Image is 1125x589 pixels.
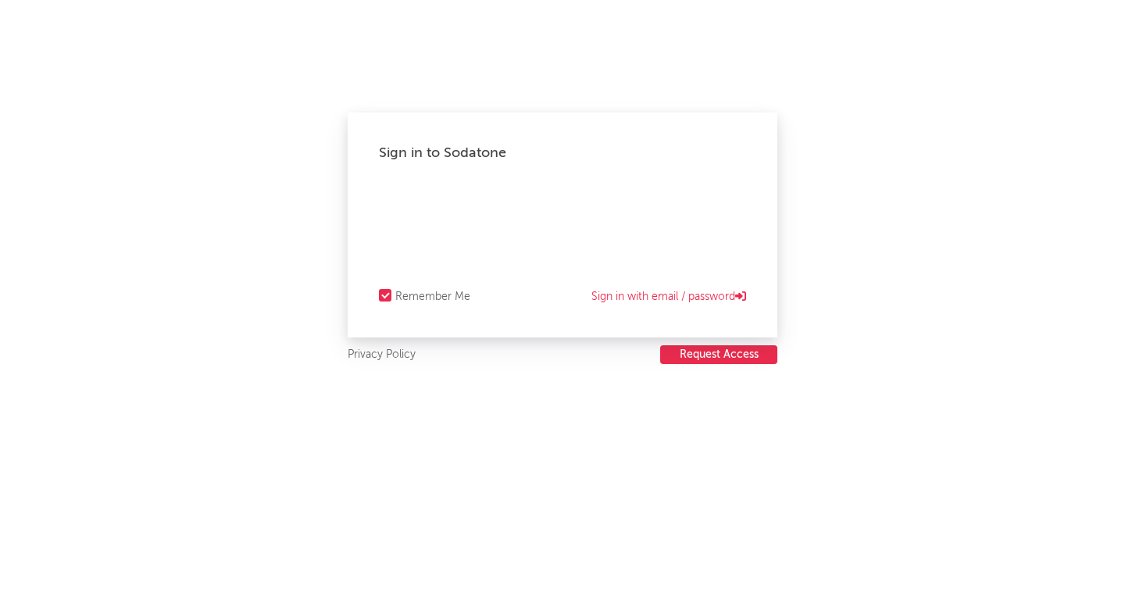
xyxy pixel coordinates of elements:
button: Request Access [660,345,777,364]
div: Remember Me [395,287,470,306]
a: Request Access [660,345,777,365]
a: Privacy Policy [348,345,416,365]
a: Sign in with email / password [591,287,746,306]
div: Sign in to Sodatone [379,144,746,162]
